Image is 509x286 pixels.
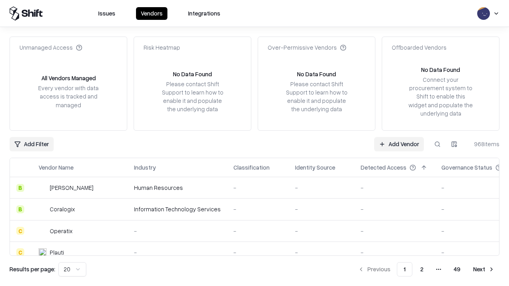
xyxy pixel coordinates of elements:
div: - [233,205,282,213]
button: Add Filter [10,137,54,151]
div: Vendor Name [39,163,74,172]
div: No Data Found [297,70,336,78]
div: - [233,248,282,257]
div: - [361,205,429,213]
div: Every vendor with data access is tracked and managed [35,84,101,109]
div: Coralogix [50,205,75,213]
div: Classification [233,163,270,172]
div: Information Technology Services [134,205,221,213]
div: C [16,227,24,235]
div: - [361,248,429,257]
div: - [361,227,429,235]
div: Governance Status [441,163,492,172]
button: 2 [414,262,430,276]
div: 968 items [468,140,499,148]
img: Coralogix [39,205,47,213]
div: C [16,248,24,256]
img: Plauti [39,248,47,256]
button: Next [468,262,499,276]
div: Plauti [50,248,64,257]
div: Offboarded Vendors [392,43,447,52]
div: B [16,184,24,192]
div: Unmanaged Access [19,43,82,52]
img: Operatix [39,227,47,235]
div: - [134,248,221,257]
div: Industry [134,163,156,172]
div: - [295,184,348,192]
div: Over-Permissive Vendors [268,43,346,52]
div: - [233,227,282,235]
div: - [233,184,282,192]
div: All Vendors Managed [41,74,96,82]
div: [PERSON_NAME] [50,184,93,192]
div: Connect your procurement system to Shift to enable this widget and populate the underlying data [408,75,474,118]
div: No Data Found [173,70,212,78]
div: Human Resources [134,184,221,192]
div: - [134,227,221,235]
p: Results per page: [10,265,55,273]
div: - [295,248,348,257]
div: Operatix [50,227,72,235]
nav: pagination [353,262,499,276]
div: Please contact Shift Support to learn how to enable it and populate the underlying data [284,80,350,114]
button: 1 [397,262,412,276]
div: - [361,184,429,192]
div: No Data Found [421,66,460,74]
div: - [295,227,348,235]
a: Add Vendor [374,137,424,151]
div: Risk Heatmap [144,43,180,52]
div: Identity Source [295,163,335,172]
div: Please contact Shift Support to learn how to enable it and populate the underlying data [159,80,225,114]
div: Detected Access [361,163,406,172]
button: Vendors [136,7,167,20]
div: B [16,205,24,213]
button: Issues [93,7,120,20]
button: Integrations [183,7,225,20]
button: 49 [447,262,467,276]
div: - [295,205,348,213]
img: Deel [39,184,47,192]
